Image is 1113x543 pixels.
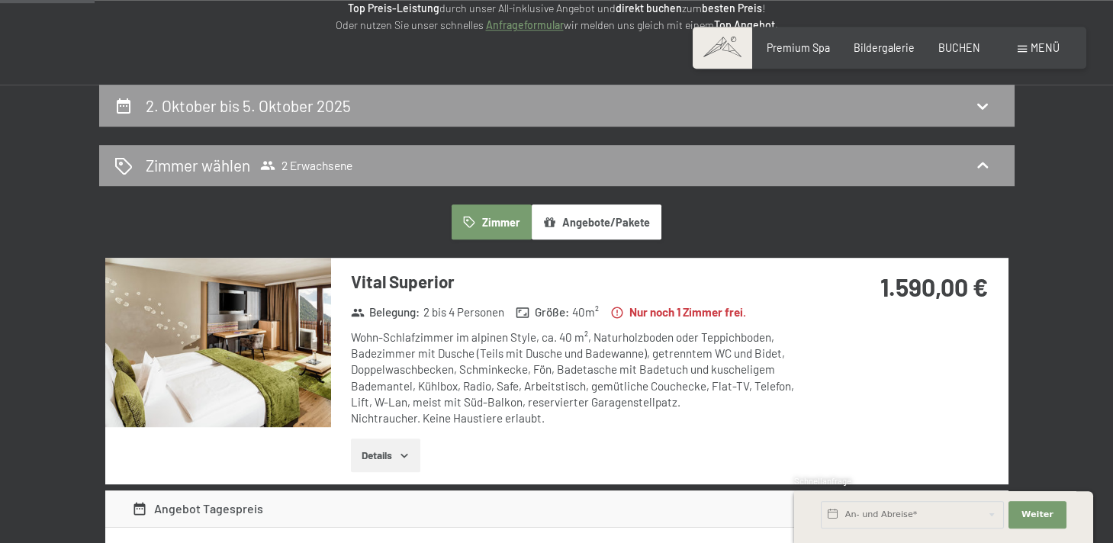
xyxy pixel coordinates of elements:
strong: Top Angebot. [714,18,778,31]
button: Zimmer [452,204,531,239]
a: Anfrageformular [486,18,564,31]
span: Schnellanfrage [794,476,851,486]
a: Premium Spa [767,41,830,54]
strong: Größe : [516,304,569,320]
div: Angebot Tagespreis [132,500,263,518]
div: Angebot Tagespreis1.590,00 € [105,490,1008,527]
button: Angebote/Pakete [532,204,661,239]
span: 2 bis 4 Personen [423,304,504,320]
a: Bildergalerie [854,41,915,54]
div: Wohn-Schlafzimmer im alpinen Style, ca. 40 m², Naturholzboden oder Teppichboden, Badezimmer mit D... [351,329,805,427]
strong: 1.590,00 € [880,272,988,301]
a: BUCHEN [938,41,980,54]
strong: Nur noch 1 Zimmer frei. [610,304,746,320]
h3: Vital Superior [351,270,805,294]
strong: direkt buchen [616,2,682,14]
span: Weiter [1021,509,1053,521]
strong: besten Preis [702,2,762,14]
h2: 2. Oktober bis 5. Oktober 2025 [146,96,351,115]
strong: Belegung : [351,304,420,320]
span: Menü [1031,41,1060,54]
span: 40 m² [572,304,599,320]
button: Details [351,439,420,472]
img: mss_renderimg.php [105,258,331,427]
h2: Zimmer wählen [146,154,250,176]
span: 2 Erwachsene [260,158,352,173]
strong: Top Preis-Leistung [348,2,439,14]
button: Weiter [1008,501,1066,529]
